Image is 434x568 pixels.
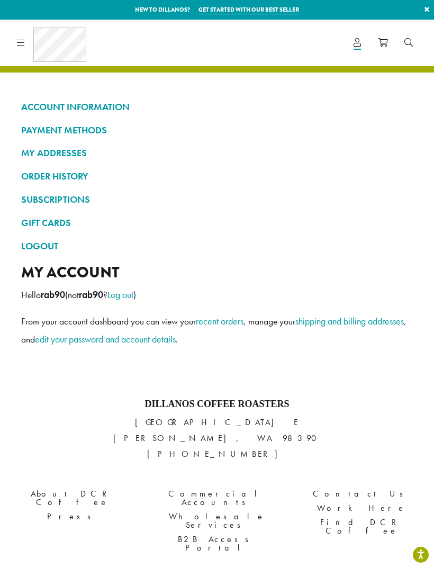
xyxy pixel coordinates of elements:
nav: Account pages [21,98,413,264]
h2: My account [21,263,413,282]
a: Get started with our best seller [198,5,299,14]
a: Wholesale Services [152,509,281,532]
strong: rab90 [79,289,103,301]
a: shipping and billing addresses [295,315,404,327]
a: Find DCR Coffee [297,515,426,538]
p: Hello (not ? ) [21,286,413,304]
strong: rab90 [41,289,65,301]
a: ACCOUNT INFORMATION [21,98,413,116]
a: [PHONE_NUMBER] [147,448,287,459]
a: Search [396,34,421,51]
a: Commercial Accounts [152,486,281,509]
h4: Dillanos Coffee Roasters [8,399,426,410]
a: Contact Us [297,486,426,501]
a: About DCR Coffee [8,486,137,509]
a: Press [8,509,137,524]
a: MY ADDRESSES [21,144,413,162]
a: GIFT CARDS [21,214,413,232]
a: Log out [107,288,133,301]
a: LOGOUT [21,237,413,255]
p: From your account dashboard you can view your , manage your , and . [21,312,413,348]
a: ORDER HISTORY [21,167,413,185]
a: Work Here [297,501,426,515]
a: recent orders [196,315,243,327]
a: B2B Access Portal [152,532,281,555]
p: [GEOGRAPHIC_DATA] E [PERSON_NAME], WA 98390 [8,414,426,462]
a: edit your password and account details [35,333,176,345]
a: PAYMENT METHODS [21,121,413,139]
a: SUBSCRIPTIONS [21,191,413,209]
